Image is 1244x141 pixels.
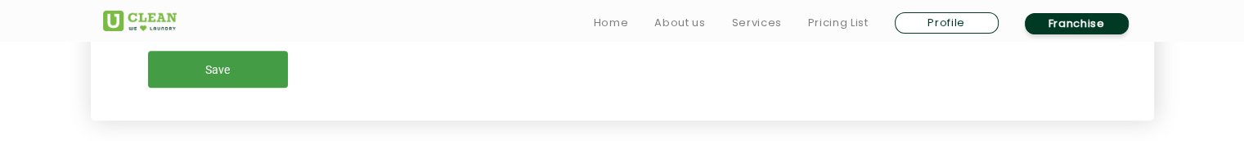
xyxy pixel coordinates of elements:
img: UClean Laundry and Dry Cleaning [103,11,177,31]
input: Save [148,51,288,88]
a: Pricing List [808,13,869,33]
a: Profile [895,12,999,34]
a: Services [731,13,781,33]
a: About us [654,13,705,33]
a: Franchise [1025,13,1129,34]
a: Home [594,13,629,33]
